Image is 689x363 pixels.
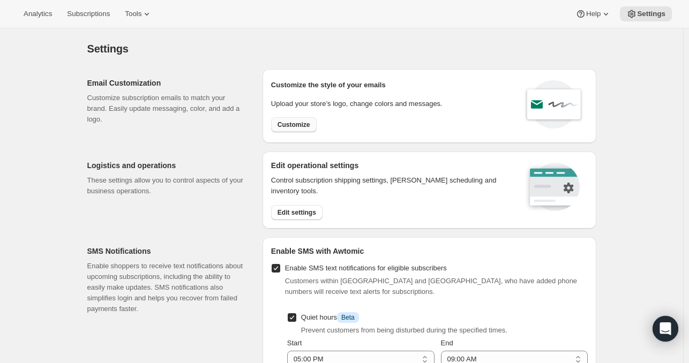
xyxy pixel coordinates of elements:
span: Analytics [24,10,52,18]
button: Tools [118,6,159,21]
p: These settings allow you to control aspects of your business operations. [87,175,245,196]
p: Control subscription shipping settings, [PERSON_NAME] scheduling and inventory tools. [271,175,511,196]
span: Customize [278,120,310,129]
h2: Logistics and operations [87,160,245,171]
p: Enable shoppers to receive text notifications about upcoming subscriptions, including the ability... [87,261,245,314]
span: Edit settings [278,208,316,217]
button: Edit settings [271,205,323,220]
div: Open Intercom Messenger [653,316,678,342]
button: Help [569,6,618,21]
h2: Email Customization [87,78,245,88]
h2: Enable SMS with Awtomic [271,246,588,256]
span: Enable SMS text notifications for eligible subscribers [285,264,447,272]
button: Analytics [17,6,58,21]
button: Subscriptions [61,6,116,21]
span: Help [586,10,601,18]
h2: SMS Notifications [87,246,245,256]
span: Customers within [GEOGRAPHIC_DATA] and [GEOGRAPHIC_DATA], who have added phone numbers will recei... [285,277,577,296]
span: Prevent customers from being disturbed during the specified times. [301,326,507,334]
span: Quiet hours [301,313,359,321]
span: Settings [637,10,665,18]
p: Upload your store’s logo, change colors and messages. [271,99,443,109]
h2: Edit operational settings [271,160,511,171]
span: Start [287,339,302,347]
p: Customize subscription emails to match your brand. Easily update messaging, color, and add a logo. [87,93,245,125]
button: Customize [271,117,317,132]
span: Settings [87,43,129,55]
span: End [441,339,453,347]
p: Customize the style of your emails [271,80,386,90]
span: Beta [341,313,355,322]
span: Tools [125,10,141,18]
span: Subscriptions [67,10,110,18]
button: Settings [620,6,672,21]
